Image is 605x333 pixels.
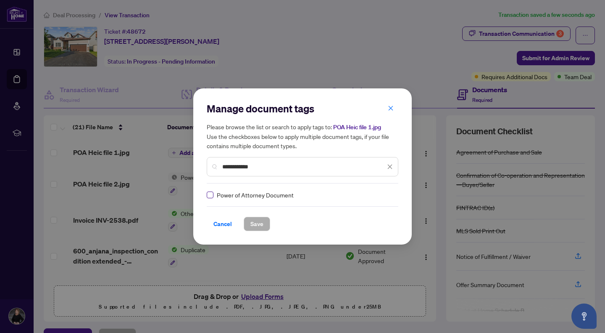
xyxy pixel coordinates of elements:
[213,217,232,231] span: Cancel
[388,105,394,111] span: close
[207,217,239,231] button: Cancel
[333,123,381,131] span: POA Heic file 1.jpg
[571,304,597,329] button: Open asap
[387,164,393,170] span: close
[244,217,270,231] button: Save
[207,122,398,150] h5: Please browse the list or search to apply tags to: Use the checkboxes below to apply multiple doc...
[207,102,398,115] h2: Manage document tags
[217,190,294,200] span: Power of Attorney Document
